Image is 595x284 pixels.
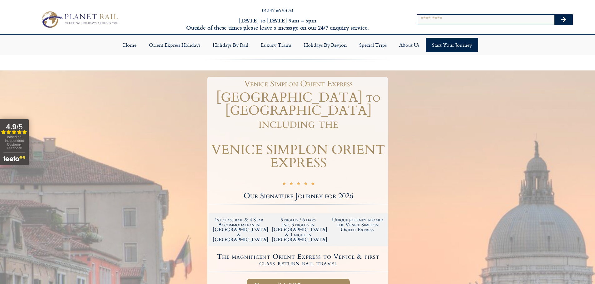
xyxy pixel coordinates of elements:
[426,38,478,52] a: Start your Journey
[143,38,206,52] a: Orient Express Holidays
[210,253,387,267] h4: The magnificent Orient Express to Venice & first class return rail travel
[282,180,315,188] div: 5/5
[209,192,388,200] h2: Our Signature Journey for 2026
[296,181,300,188] i: ☆
[3,38,592,52] nav: Menu
[38,9,120,29] img: Planet Rail Train Holidays Logo
[311,181,315,188] i: ☆
[393,38,426,52] a: About Us
[353,38,393,52] a: Special Trips
[262,7,293,14] a: 01347 66 53 33
[212,80,385,88] h1: Venice Simplon Orient Express
[255,38,298,52] a: Luxury Trains
[206,38,255,52] a: Holidays by Rail
[209,91,388,170] h1: [GEOGRAPHIC_DATA] to [GEOGRAPHIC_DATA] including the VENICE SIMPLON ORIENT EXPRESS
[304,181,308,188] i: ☆
[282,181,286,188] i: ☆
[554,15,573,25] button: Search
[298,38,353,52] a: Holidays by Region
[213,217,266,242] h2: 1st class rail & 4 Star Accommodation in [GEOGRAPHIC_DATA] & [GEOGRAPHIC_DATA]
[117,38,143,52] a: Home
[160,17,395,31] h6: [DATE] to [DATE] 9am – 5pm Outside of these times please leave a message on our 24/7 enquiry serv...
[272,217,325,242] h2: 5 nights / 6 days Inc. 3 nights in [GEOGRAPHIC_DATA] & 1 night in [GEOGRAPHIC_DATA]
[331,217,384,232] h2: Unique journey aboard the Venice Simplon Orient Express
[289,181,293,188] i: ☆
